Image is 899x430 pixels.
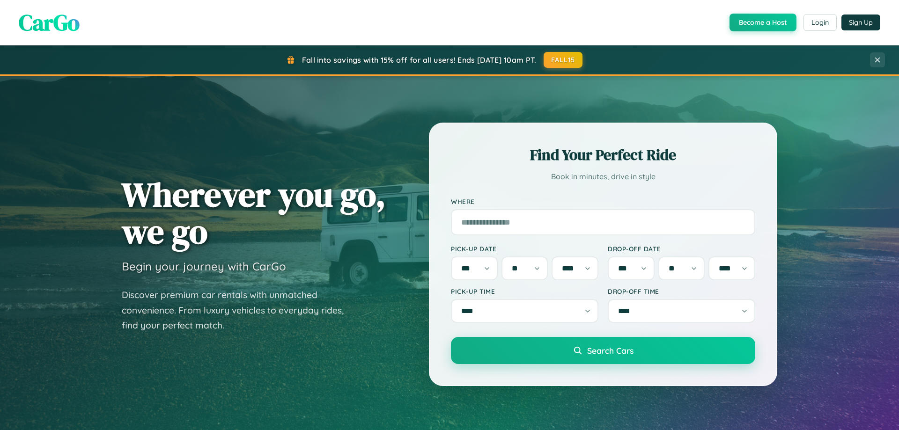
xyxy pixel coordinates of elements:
button: FALL15 [544,52,583,68]
label: Pick-up Time [451,287,598,295]
p: Discover premium car rentals with unmatched convenience. From luxury vehicles to everyday rides, ... [122,287,356,333]
button: Become a Host [730,14,796,31]
h1: Wherever you go, we go [122,176,386,250]
span: Search Cars [587,345,634,356]
p: Book in minutes, drive in style [451,170,755,183]
button: Sign Up [841,15,880,30]
span: CarGo [19,7,80,38]
label: Where [451,197,755,205]
span: Fall into savings with 15% off for all users! Ends [DATE] 10am PT. [302,55,537,65]
h2: Find Your Perfect Ride [451,145,755,165]
label: Drop-off Date [608,245,755,253]
label: Pick-up Date [451,245,598,253]
button: Search Cars [451,337,755,364]
label: Drop-off Time [608,287,755,295]
button: Login [803,14,837,31]
h3: Begin your journey with CarGo [122,259,286,273]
